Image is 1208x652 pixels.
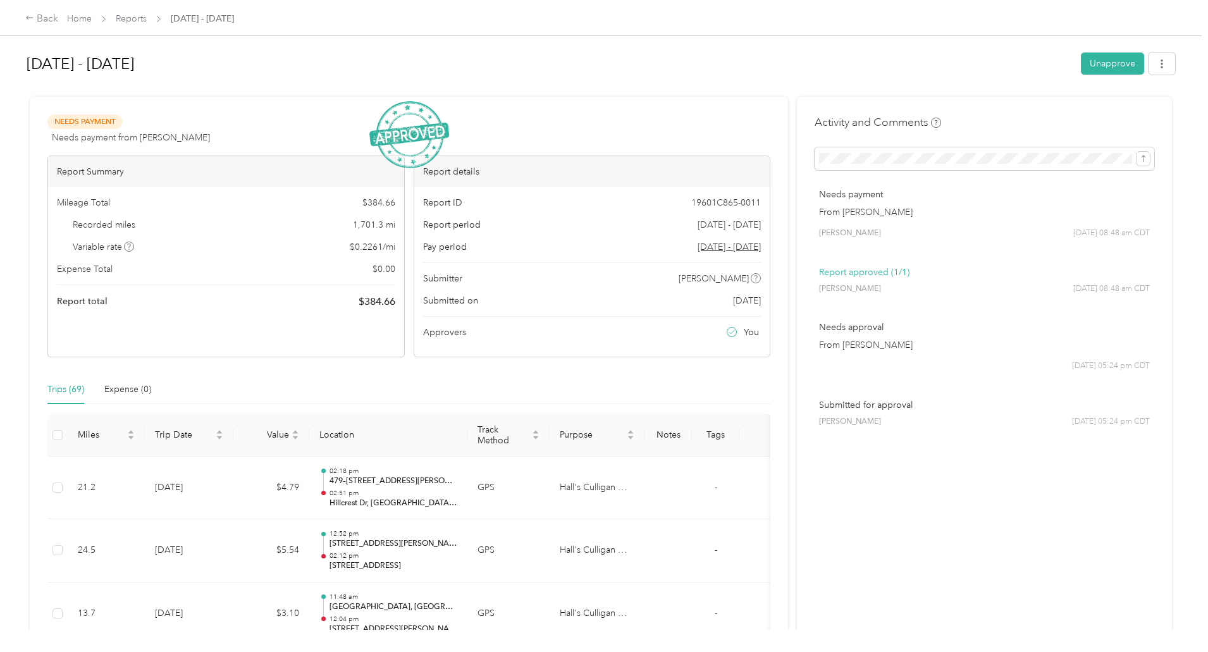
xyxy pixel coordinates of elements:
[1072,360,1150,372] span: [DATE] 05:24 pm CDT
[330,615,457,624] p: 12:04 pm
[68,457,145,520] td: 21.2
[369,101,449,169] img: ApprovedStamp
[550,519,644,582] td: Hall's Culligan Water
[145,457,233,520] td: [DATE]
[819,398,1150,412] p: Submitted for approval
[423,240,467,254] span: Pay period
[715,482,717,493] span: -
[353,218,395,231] span: 1,701.3 mi
[330,529,457,538] p: 12:52 pm
[819,416,881,427] span: [PERSON_NAME]
[104,383,151,397] div: Expense (0)
[423,196,462,209] span: Report ID
[819,206,1150,219] p: From [PERSON_NAME]
[68,414,145,457] th: Miles
[478,424,529,446] span: Track Method
[68,519,145,582] td: 24.5
[216,434,223,441] span: caret-down
[819,266,1150,279] p: Report approved (1/1)
[819,321,1150,334] p: Needs approval
[57,196,110,209] span: Mileage Total
[815,114,941,130] h4: Activity and Comments
[145,414,233,457] th: Trip Date
[330,551,457,560] p: 02:12 pm
[698,240,761,254] span: Go to pay period
[52,131,210,144] span: Needs payment from [PERSON_NAME]
[127,428,135,436] span: caret-up
[359,294,395,309] span: $ 384.66
[691,196,761,209] span: 19601C865-0011
[819,338,1150,352] p: From [PERSON_NAME]
[47,114,122,129] span: Needs Payment
[233,457,309,520] td: $4.79
[216,428,223,436] span: caret-up
[330,601,457,613] p: [GEOGRAPHIC_DATA], [GEOGRAPHIC_DATA]
[1137,581,1208,652] iframe: Everlance-gr Chat Button Frame
[68,582,145,646] td: 13.7
[330,476,457,487] p: 479–[STREET_ADDRESS][PERSON_NAME]
[362,196,395,209] span: $ 384.66
[330,624,457,635] p: [STREET_ADDRESS][PERSON_NAME]
[373,262,395,276] span: $ 0.00
[292,428,299,436] span: caret-up
[330,593,457,601] p: 11:48 am
[330,489,457,498] p: 02:51 pm
[819,228,881,239] span: [PERSON_NAME]
[627,434,634,441] span: caret-down
[698,218,761,231] span: [DATE] - [DATE]
[233,414,309,457] th: Value
[467,519,550,582] td: GPS
[233,582,309,646] td: $3.10
[550,582,644,646] td: Hall's Culligan Water
[627,428,634,436] span: caret-up
[127,434,135,441] span: caret-down
[467,582,550,646] td: GPS
[27,49,1072,79] h1: Aug 1 - 31, 2025
[116,13,147,24] a: Reports
[733,294,761,307] span: [DATE]
[67,13,92,24] a: Home
[330,538,457,550] p: [STREET_ADDRESS][PERSON_NAME]
[550,457,644,520] td: Hall's Culligan Water
[145,582,233,646] td: [DATE]
[48,156,404,187] div: Report Summary
[73,218,135,231] span: Recorded miles
[145,519,233,582] td: [DATE]
[47,383,84,397] div: Trips (69)
[243,429,289,440] span: Value
[330,467,457,476] p: 02:18 pm
[715,544,717,555] span: -
[57,295,108,308] span: Report total
[1073,283,1150,295] span: [DATE] 08:48 am CDT
[330,560,457,572] p: [STREET_ADDRESS]
[1073,228,1150,239] span: [DATE] 08:48 am CDT
[819,188,1150,201] p: Needs payment
[233,519,309,582] td: $5.54
[560,429,624,440] span: Purpose
[78,429,125,440] span: Miles
[423,272,462,285] span: Submitter
[423,218,481,231] span: Report period
[532,434,539,441] span: caret-down
[679,272,749,285] span: [PERSON_NAME]
[467,414,550,457] th: Track Method
[350,240,395,254] span: $ 0.2261 / mi
[692,414,739,457] th: Tags
[155,429,213,440] span: Trip Date
[423,294,478,307] span: Submitted on
[292,434,299,441] span: caret-down
[25,11,58,27] div: Back
[423,326,466,339] span: Approvers
[644,414,692,457] th: Notes
[1081,52,1144,75] button: Unapprove
[330,498,457,509] p: Hillcrest Dr, [GEOGRAPHIC_DATA], [GEOGRAPHIC_DATA]
[73,240,135,254] span: Variable rate
[715,608,717,618] span: -
[532,428,539,436] span: caret-up
[414,156,770,187] div: Report details
[57,262,113,276] span: Expense Total
[171,12,234,25] span: [DATE] - [DATE]
[550,414,644,457] th: Purpose
[467,457,550,520] td: GPS
[744,326,759,339] span: You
